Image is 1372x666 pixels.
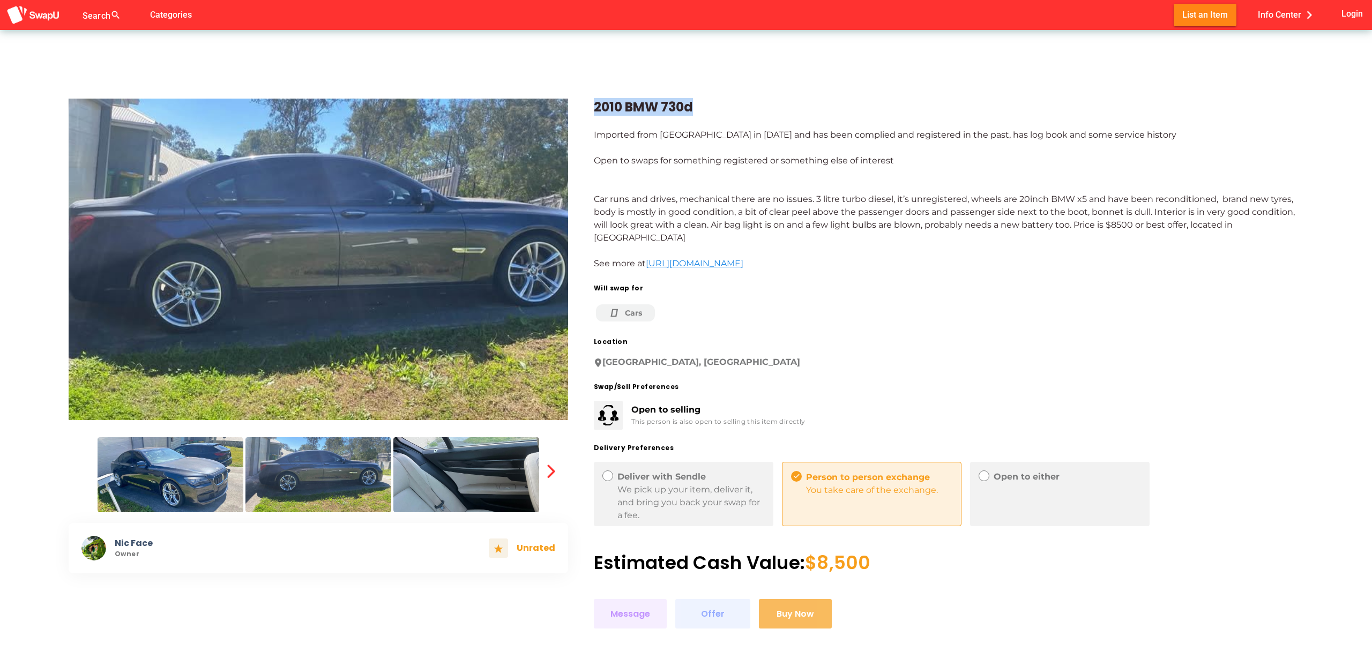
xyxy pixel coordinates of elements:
[134,9,147,21] i: false
[806,484,952,497] div: You take care of the exchange.
[1182,8,1228,22] span: List an Item
[994,470,1141,483] div: Open to either
[594,129,1303,270] div: Imported from [GEOGRAPHIC_DATA] in [DATE] and has been complied and registered in the past, has l...
[1339,4,1366,24] button: Login
[1341,6,1363,21] span: Login
[594,336,1303,347] div: Location
[610,607,650,621] span: Message
[141,4,200,26] button: Categories
[675,599,750,628] button: Offer
[617,483,765,522] div: We pick up your item, deliver it, and bring you back your swap for a fee.
[150,6,192,24] span: Categories
[631,403,806,416] div: Open to selling
[245,437,391,512] img: nicholas.robertson%2Bfacebook%40swapu.com.au%2F1882783392305878%2F1882783392305878-photo-1.jpg
[594,443,1303,453] div: Delivery Preferences
[805,550,871,575] span: $8,500
[594,283,1303,294] div: Will swap for
[494,544,503,553] img: svg+xml;base64,PHN2ZyB3aWR0aD0iMTQiIGhlaWdodD0iMTQiIHZpZXdCb3g9IjAgMCAxNCAxNCIgZmlsbD0ibm9uZSIgeG...
[598,405,618,425] img: svg+xml;base64,PHN2ZyB3aWR0aD0iMjkiIGhlaWdodD0iMzEiIHZpZXdCb3g9IjAgMCAyOSAzMSIgZmlsbD0ibm9uZSIgeG...
[115,550,480,558] div: Owner
[646,258,743,268] a: [URL][DOMAIN_NAME]
[517,543,555,553] div: Unrated
[81,536,106,560] img: person_icon2.jpg
[609,308,642,319] div: Cars
[1258,6,1317,24] span: Info Center
[393,437,539,512] img: nicholas.robertson%2Bfacebook%40swapu.com.au%2F1882783392305878%2F1882783392305878-photo-10.jpg
[631,416,806,427] div: This person is also open to selling this item directly
[701,607,725,621] span: Offer
[594,356,1303,369] div: [GEOGRAPHIC_DATA], [GEOGRAPHIC_DATA]
[759,599,832,628] button: Buy Now
[69,99,568,420] img: nicholas.robertson%2Bfacebook%40swapu.com.au%2F1882783392305878%2F1882783392305878-photo-1.jpg
[115,538,480,548] div: Nic Face
[1249,4,1326,26] button: Info Center
[617,470,765,483] div: Deliver with Sendle
[594,381,1303,392] div: Swap/Sell Preferences
[6,5,60,25] img: aSD8y5uGLpzPJLYTcYcjNu3laj1c05W5KWf0Ds+Za8uybjssssuu+yyyy677LKX2n+PWMSDJ9a87AAAAABJRU5ErkJggg==
[806,471,952,484] div: Person to person exchange
[141,9,200,19] a: Categories
[1301,7,1317,23] i: chevron_right
[594,99,1303,116] div: 2010 BMW 730d
[1174,4,1236,26] button: List an Item
[594,552,1303,573] div: Estimated Cash Value:
[594,599,667,628] button: Message
[777,607,814,621] span: Buy Now
[98,437,243,512] img: nicholas.robertson%2Bfacebook%40swapu.com.au%2F1882783392305878%2F1882783392305878-photo-0.jpg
